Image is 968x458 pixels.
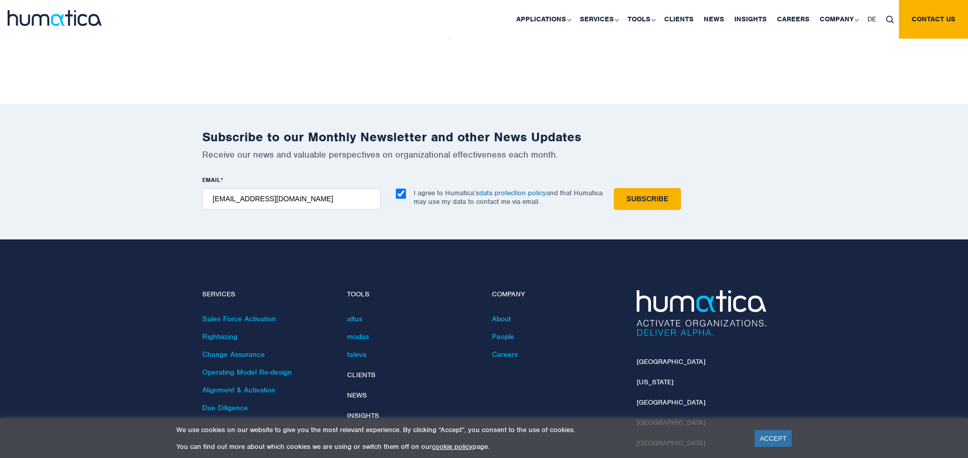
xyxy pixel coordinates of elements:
[202,403,248,412] a: Due Diligence
[347,350,366,359] a: taleva
[347,314,362,323] a: altus
[8,10,102,26] img: logo
[176,425,742,434] p: We use cookies on our website to give you the most relevant experience. By clicking “Accept”, you...
[492,350,518,359] a: Careers
[347,290,477,299] h4: Tools
[176,442,742,451] p: You can find out more about which cookies we are using or switch them off on our page.
[479,189,546,197] a: data protection policy
[886,16,894,23] img: search_icon
[347,332,369,341] a: modas
[202,385,275,394] a: Alignment & Activation
[755,430,792,447] a: ACCEPT
[202,368,292,377] a: Operating Model Re-design
[637,290,766,336] img: Humatica
[432,442,473,451] a: cookie policy
[202,350,265,359] a: Change Assurance
[202,176,221,184] span: EMAIL
[202,314,276,323] a: Sales Force Activation
[637,378,673,386] a: [US_STATE]
[492,332,514,341] a: People
[202,188,381,210] input: name@company.com
[492,290,621,299] h4: Company
[614,188,681,210] input: Subscribe
[202,290,332,299] h4: Services
[414,189,603,206] p: I agree to Humatica’s and that Humatica may use my data to contact me via email.
[347,411,379,420] a: Insights
[396,189,406,199] input: I agree to Humatica’sdata protection policyand that Humatica may use my data to contact me via em...
[202,149,766,160] p: Receive our news and valuable perspectives on organizational effectiveness each month.
[347,371,376,379] a: Clients
[347,391,367,400] a: News
[202,129,766,145] h2: Subscribe to our Monthly Newsletter and other News Updates
[867,15,876,23] span: DE
[202,332,237,341] a: Rightsizing
[637,357,705,366] a: [GEOGRAPHIC_DATA]
[637,398,705,407] a: [GEOGRAPHIC_DATA]
[492,314,511,323] a: About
